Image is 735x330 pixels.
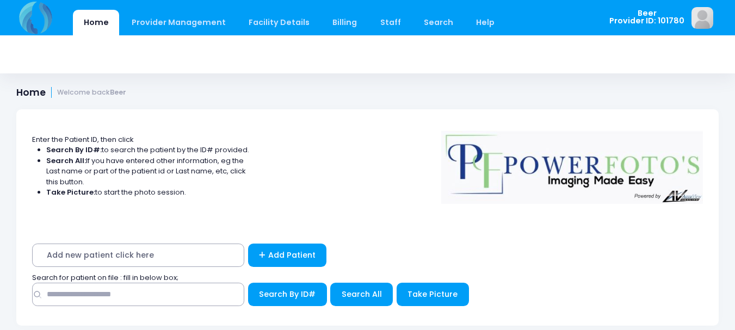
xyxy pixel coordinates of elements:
a: Provider Management [121,10,236,35]
a: Help [466,10,505,35]
a: Billing [322,10,368,35]
button: Take Picture [397,283,469,306]
span: Take Picture [407,289,458,300]
button: Search By ID# [248,283,327,306]
span: Search All [342,289,382,300]
h1: Home [16,87,126,98]
strong: Beer [110,88,126,97]
img: Logo [436,123,708,204]
span: Add new patient click here [32,244,244,267]
a: Search [413,10,464,35]
img: image [691,7,713,29]
a: Staff [369,10,411,35]
small: Welcome back [57,89,126,97]
li: to search the patient by the ID# provided. [46,145,250,155]
a: Add Patient [248,244,327,267]
li: If you have entered other information, eg the Last name or part of the patient id or Last name, e... [46,155,250,188]
strong: Search All: [46,155,86,166]
li: to start the photo session. [46,187,250,198]
span: Search By ID# [259,289,316,300]
a: Home [73,10,119,35]
strong: Search By ID#: [46,145,102,155]
span: Search for patient on file : fill in below box; [32,272,178,283]
strong: Take Picture: [46,187,95,197]
span: Enter the Patient ID, then click [32,134,134,145]
span: Beer Provider ID: 101780 [609,9,684,25]
a: Facility Details [238,10,320,35]
button: Search All [330,283,393,306]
